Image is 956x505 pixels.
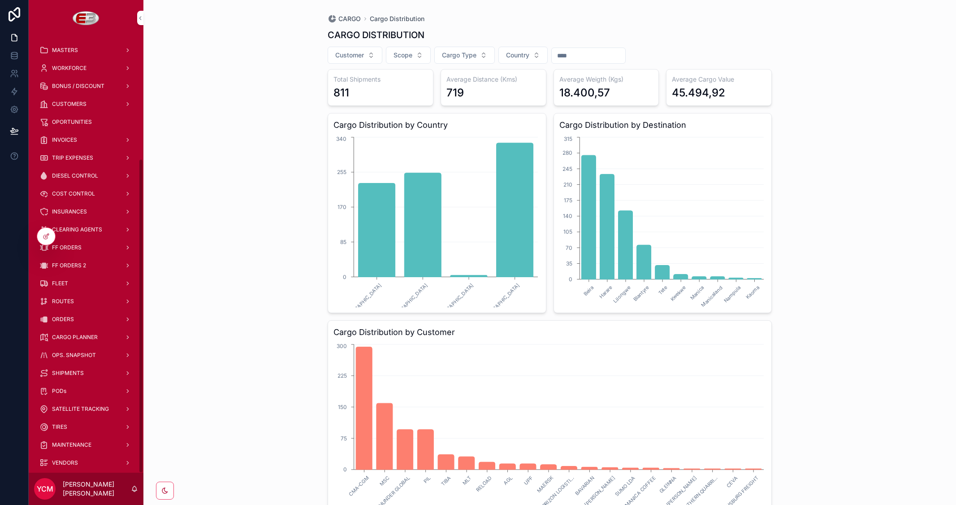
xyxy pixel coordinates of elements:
button: Select Button [386,47,431,64]
a: BONUS / DISCOUNT [34,78,138,94]
text: Manicaland [700,284,723,308]
text: AGL [502,475,513,486]
span: Scope [394,51,412,60]
text: [GEOGRAPHIC_DATA] [434,282,475,323]
h3: Cargo Distribution by Destination [559,119,766,131]
img: App logo [73,11,100,25]
tspan: 210 [563,181,572,188]
tspan: 150 [338,404,347,410]
span: SATELLITE TRACKING [52,405,109,413]
span: TIRES [52,423,67,431]
tspan: 340 [336,135,346,142]
a: MAINTENANCE [34,437,138,453]
text: GLEINNA [658,475,678,495]
span: Cargo Type [442,51,476,60]
h3: Average Cargo Value [672,75,766,84]
span: FF ORDERS [52,244,82,251]
span: YCM [37,483,53,494]
span: CARGO PLANNER [52,334,98,341]
span: COST CONTROL [52,190,95,197]
a: INSURANCES [34,204,138,220]
div: 719 [446,86,464,100]
h3: Average Distance (Kms) [446,75,541,84]
tspan: 70 [566,244,572,251]
span: INVOICES [52,136,77,144]
text: [GEOGRAPHIC_DATA] [342,282,383,323]
text: [GEOGRAPHIC_DATA] [480,282,521,323]
a: TRIP EXPENSES [34,150,138,166]
div: chart [559,135,766,307]
button: Select Button [498,47,548,64]
span: DIESEL CONTROL [52,172,98,179]
text: TIBA [440,475,452,488]
text: Tete [657,284,668,296]
span: FLEET [52,280,68,287]
a: OPORTUNITIES [34,114,138,130]
h3: Cargo Distribution by Country [333,119,541,131]
tspan: 140 [563,213,572,219]
tspan: 225 [337,372,347,379]
a: FF ORDERS [34,239,138,256]
span: OPS. SNAPSHOT [52,352,96,359]
a: ROUTES [34,293,138,309]
text: MSC [378,475,391,488]
text: Lilongwe [612,284,632,304]
div: 811 [333,86,349,100]
button: Select Button [328,47,382,64]
div: 45.494,92 [672,86,725,100]
tspan: 280 [562,149,572,156]
p: [PERSON_NAME] [PERSON_NAME] [63,480,131,498]
a: CUSTOMERS [34,96,138,112]
h3: Cargo Distribution by Customer [333,326,766,339]
a: CARGO [328,14,361,23]
span: CLEARING AGENTS [52,226,102,233]
h3: Total Shipments [333,75,428,84]
text: BAVARIAN [574,475,596,497]
text: SUMO LDA [614,475,636,498]
text: Harare [598,284,613,300]
a: FLEET [34,275,138,292]
a: OPS. SNAPSHOT [34,347,138,363]
a: FF ORDERS 2 [34,257,138,274]
tspan: 245 [562,165,572,172]
a: SHIPMENTS [34,365,138,381]
span: Customer [335,51,364,60]
div: 18.400,57 [559,86,610,100]
a: SATELLITE TRACKING [34,401,138,417]
tspan: 75 [341,435,347,442]
span: ORDERS [52,316,74,323]
a: WORKFORCE [34,60,138,76]
text: Manica [688,284,705,301]
text: Kaoma [744,284,760,300]
tspan: 85 [340,239,346,245]
a: ORDERS [34,311,138,327]
text: MLT [461,475,472,486]
span: VENDORS [52,459,78,466]
tspan: 105 [563,228,572,235]
h1: CARGO DISTRIBUTION [328,29,424,41]
tspan: 315 [564,135,572,142]
tspan: 35 [566,260,572,267]
span: FF ORDERS 2 [52,262,86,269]
tspan: 175 [564,197,572,204]
text: RELOAD [475,475,493,493]
button: Select Button [434,47,495,64]
a: VENDORS [34,455,138,471]
span: BONUS / DISCOUNT [52,83,104,90]
div: chart [333,135,541,307]
text: CMA-CGM [348,475,370,497]
text: Nampula [722,284,742,304]
span: WORKFORCE [52,65,87,72]
span: Cargo Distribution [370,14,424,23]
h3: Average Weigth (Kgs) [559,75,653,84]
span: CUSTOMERS [52,100,87,108]
text: CEVA [725,475,739,489]
a: COST CONTROL [34,186,138,202]
span: CARGO [338,14,361,23]
text: Kwekwe [669,284,687,302]
a: CLEARING AGENTS [34,222,138,238]
text: MAERSK [536,475,555,494]
span: INSURANCES [52,208,87,215]
a: TIRES [34,419,138,435]
text: UPF [523,475,534,486]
